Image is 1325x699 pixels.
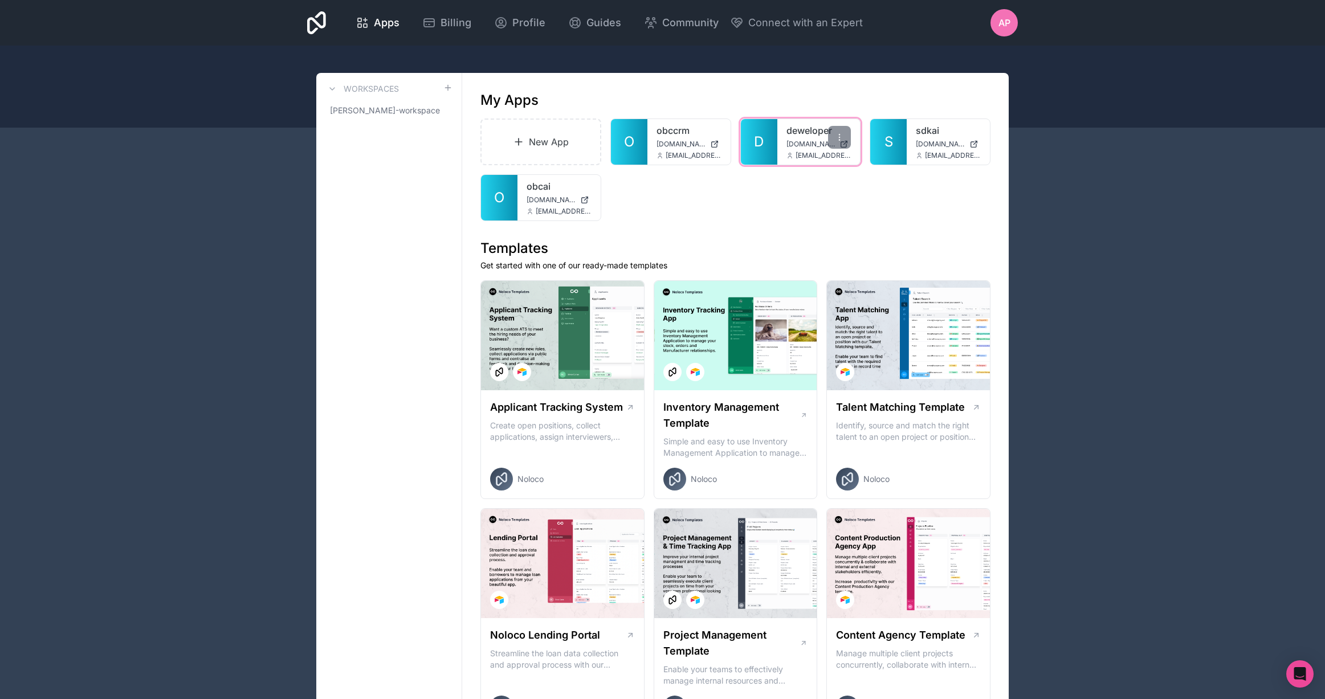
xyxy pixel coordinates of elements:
span: Billing [441,15,471,31]
h1: Applicant Tracking System [490,399,623,415]
h1: My Apps [480,91,539,109]
p: Identify, source and match the right talent to an open project or position with our Talent Matchi... [836,420,981,443]
span: [EMAIL_ADDRESS][DOMAIN_NAME] [796,151,851,160]
span: O [494,189,504,207]
span: [DOMAIN_NAME] [527,195,576,205]
p: Streamline the loan data collection and approval process with our Lending Portal template. [490,648,635,671]
span: Guides [586,15,621,31]
span: [EMAIL_ADDRESS][DOMAIN_NAME] [536,207,592,216]
p: Create open positions, collect applications, assign interviewers, centralise candidate feedback a... [490,420,635,443]
h1: Inventory Management Template [663,399,800,431]
p: Simple and easy to use Inventory Management Application to manage your stock, orders and Manufact... [663,436,808,459]
h1: Talent Matching Template [836,399,965,415]
p: Enable your teams to effectively manage internal resources and execute client projects on time. [663,664,808,686]
a: Billing [413,10,480,35]
h1: Noloco Lending Portal [490,627,600,643]
span: [EMAIL_ADDRESS][DOMAIN_NAME] [666,151,721,160]
h1: Templates [480,239,990,257]
span: Connect with an Expert [748,15,863,31]
a: Community [635,10,728,35]
a: Workspaces [325,82,399,96]
span: AP [998,16,1010,30]
a: [DOMAIN_NAME] [786,140,851,149]
span: Apps [374,15,399,31]
img: Airtable Logo [517,367,527,377]
h3: Workspaces [344,83,399,95]
span: [DOMAIN_NAME] [916,140,965,149]
a: [DOMAIN_NAME] [657,140,721,149]
a: obcai [527,179,592,193]
span: [EMAIL_ADDRESS][DOMAIN_NAME] [925,151,981,160]
a: O [611,119,647,165]
span: Noloco [691,473,717,485]
a: S [870,119,907,165]
a: deweloper [786,124,851,137]
a: D [741,119,777,165]
button: Connect with an Expert [730,15,863,31]
img: Airtable Logo [691,595,700,604]
span: [DOMAIN_NAME] [786,140,835,149]
img: Airtable Logo [691,367,700,377]
div: Open Intercom Messenger [1286,660,1314,688]
p: Manage multiple client projects concurrently, collaborate with internal and external stakeholders... [836,648,981,671]
span: [DOMAIN_NAME] [657,140,706,149]
a: sdkai [916,124,981,137]
a: [PERSON_NAME]-workspace [325,100,452,121]
a: [DOMAIN_NAME] [527,195,592,205]
span: Noloco [863,473,890,485]
p: Get started with one of our ready-made templates [480,260,990,271]
span: Profile [512,15,545,31]
h1: Project Management Template [663,627,800,659]
a: [DOMAIN_NAME] [916,140,981,149]
span: O [624,133,634,151]
img: Airtable Logo [841,367,850,377]
a: New App [480,118,601,165]
span: Noloco [517,473,544,485]
a: Profile [485,10,555,35]
span: Community [662,15,719,31]
span: D [754,133,764,151]
span: S [884,133,893,151]
img: Airtable Logo [495,595,504,604]
a: obccrm [657,124,721,137]
a: Apps [346,10,409,35]
img: Airtable Logo [841,595,850,604]
a: Guides [559,10,630,35]
a: O [481,175,517,220]
span: [PERSON_NAME]-workspace [330,105,440,116]
h1: Content Agency Template [836,627,965,643]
